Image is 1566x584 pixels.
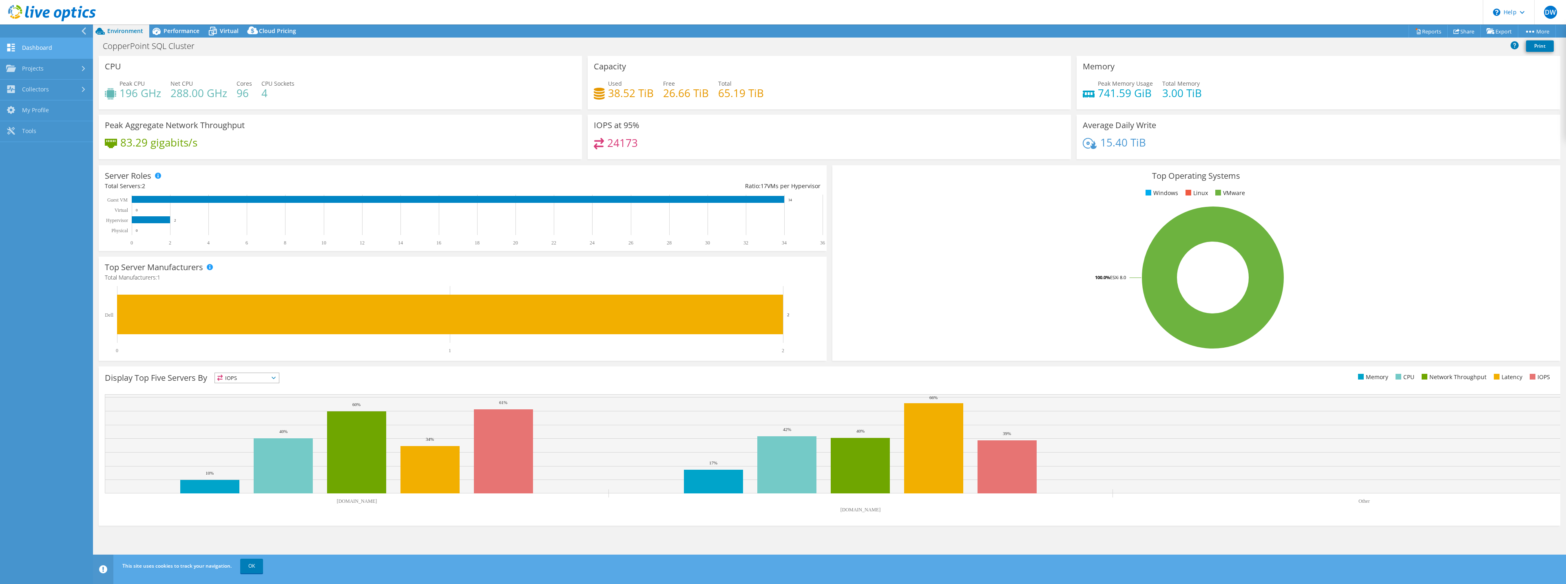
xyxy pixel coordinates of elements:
span: IOPS [215,373,279,383]
text: 0 [136,208,138,212]
text: 8 [284,240,286,246]
text: 2 [782,348,784,353]
text: 28 [667,240,672,246]
li: Memory [1356,373,1388,382]
h4: 96 [237,89,252,98]
text: 36 [820,240,825,246]
h1: CopperPoint SQL Cluster [99,42,207,51]
h4: 83.29 gigabits/s [120,138,197,147]
span: Free [663,80,675,87]
span: Performance [164,27,199,35]
text: 6 [246,240,248,246]
text: 30 [705,240,710,246]
text: 17% [709,460,717,465]
text: 16 [436,240,441,246]
h4: 38.52 TiB [608,89,654,98]
text: 0 [136,229,138,233]
a: OK [240,559,263,573]
h4: Total Manufacturers: [105,273,821,282]
text: Physical [111,228,128,233]
h3: IOPS at 95% [594,121,639,130]
text: 2 [174,218,176,222]
h4: 196 GHz [119,89,161,98]
li: Windows [1144,189,1178,198]
div: Ratio: VMs per Hypervisor [462,182,820,191]
a: Print [1526,40,1554,52]
text: 4 [207,240,210,246]
h3: Average Daily Write [1083,121,1156,130]
li: IOPS [1528,373,1550,382]
h4: 65.19 TiB [718,89,764,98]
span: CPU Sockets [261,80,294,87]
text: 14 [398,240,403,246]
a: Export [1480,25,1518,38]
text: 60% [352,402,361,407]
span: This site uses cookies to track your navigation. [122,562,232,569]
h3: Top Server Manufacturers [105,263,203,272]
li: VMware [1213,189,1245,198]
h4: 3.00 TiB [1162,89,1202,98]
h4: 741.59 GiB [1098,89,1153,98]
a: Reports [1409,25,1448,38]
text: [DOMAIN_NAME] [841,507,881,513]
text: 0 [116,348,118,353]
text: Hypervisor [106,218,128,223]
span: Total Memory [1162,80,1200,87]
text: 32 [743,240,748,246]
tspan: ESXi 8.0 [1110,274,1126,280]
text: 34% [426,437,434,442]
text: 34 [788,198,792,202]
span: Peak CPU [119,80,145,87]
h4: 288.00 GHz [170,89,227,98]
tspan: 100.0% [1095,274,1110,280]
text: 10% [206,471,214,475]
li: Network Throughput [1420,373,1486,382]
a: Share [1447,25,1481,38]
text: 40% [279,429,288,434]
text: Virtual [115,207,128,213]
div: Total Servers: [105,182,462,191]
text: 10 [321,240,326,246]
span: Virtual [220,27,239,35]
li: CPU [1393,373,1414,382]
h3: Top Operating Systems [838,171,1554,180]
a: More [1518,25,1556,38]
h4: 24173 [607,138,638,147]
span: 2 [142,182,145,190]
h4: 4 [261,89,294,98]
text: 40% [856,429,865,433]
text: 20 [513,240,518,246]
span: Cores [237,80,252,87]
li: Linux [1183,189,1208,198]
span: Total [718,80,732,87]
span: Cloud Pricing [259,27,296,35]
h3: Capacity [594,62,626,71]
span: DW [1544,6,1557,19]
span: 1 [157,273,160,281]
svg: \n [1493,9,1500,16]
text: [DOMAIN_NAME] [337,498,377,504]
text: Dell [105,312,113,318]
text: 1 [449,348,451,353]
text: 2 [169,240,171,246]
h3: Memory [1083,62,1115,71]
text: 22 [551,240,556,246]
text: 24 [590,240,595,246]
span: 17 [761,182,767,190]
h4: 26.66 TiB [663,89,709,98]
span: Peak Memory Usage [1098,80,1153,87]
span: Used [608,80,622,87]
text: Guest VM [107,197,128,203]
li: Latency [1492,373,1522,382]
h3: CPU [105,62,121,71]
text: 61% [499,400,507,405]
text: 2 [787,312,790,317]
text: 12 [360,240,365,246]
text: 0 [130,240,133,246]
span: Environment [107,27,143,35]
h3: Server Roles [105,171,151,180]
text: 66% [929,395,938,400]
text: 42% [783,427,791,432]
h4: 15.40 TiB [1100,138,1146,147]
text: 26 [628,240,633,246]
